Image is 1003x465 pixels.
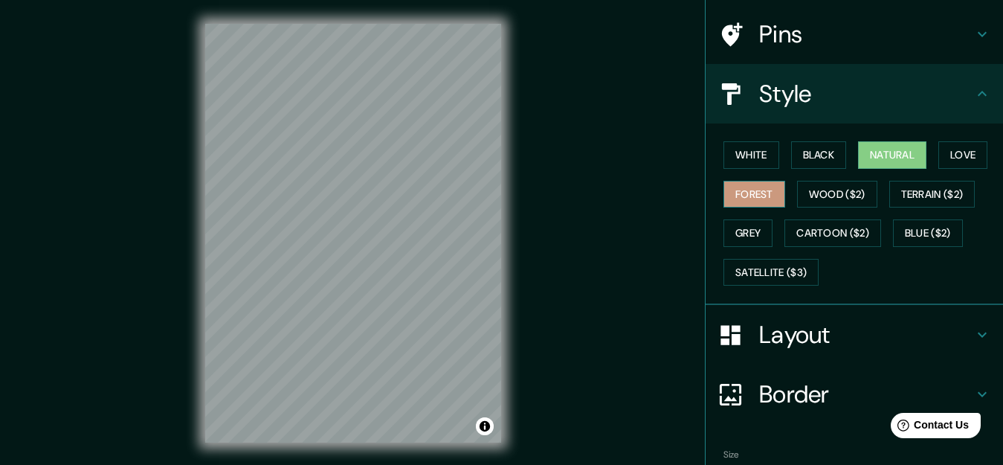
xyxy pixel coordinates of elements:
button: White [723,141,779,169]
h4: Layout [759,320,973,350]
div: Pins [706,4,1003,64]
button: Cartoon ($2) [784,219,881,247]
canvas: Map [205,24,501,443]
div: Border [706,365,1003,424]
h4: Border [759,379,973,409]
iframe: Help widget launcher [871,407,987,449]
button: Terrain ($2) [889,181,975,208]
label: Size [723,449,739,461]
button: Forest [723,181,785,208]
button: Satellite ($3) [723,259,819,286]
h4: Pins [759,19,973,49]
button: Natural [858,141,926,169]
button: Wood ($2) [797,181,877,208]
div: Layout [706,305,1003,365]
button: Black [791,141,847,169]
button: Love [938,141,987,169]
div: Style [706,64,1003,124]
button: Blue ($2) [893,219,963,247]
button: Toggle attribution [476,417,494,435]
button: Grey [723,219,773,247]
h4: Style [759,79,973,109]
